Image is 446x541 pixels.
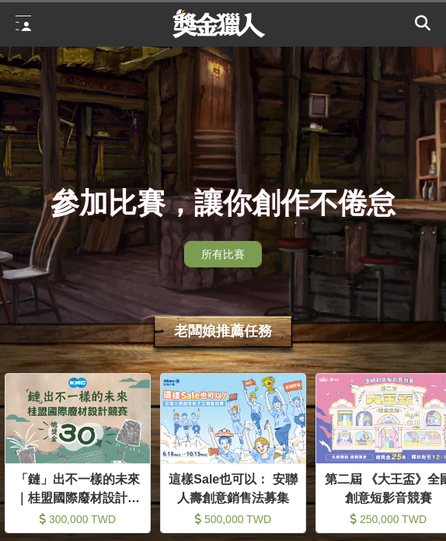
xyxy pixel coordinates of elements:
[5,374,150,463] img: Cover Image
[161,374,305,463] img: Cover Image
[12,470,144,505] div: 「鏈」出不一樣的未來｜桂盟國際廢材設計競賽
[51,182,395,225] div: 參加比賽，讓你創作不倦怠
[167,470,299,505] div: 這樣Sale也可以： 安聯人壽創意銷售法募集
[184,241,262,267] a: 所有比賽
[167,511,299,527] div: 500,000 TWD
[160,373,306,533] a: Cover Image這樣Sale也可以： 安聯人壽創意銷售法募集 500,000 TWD
[5,373,151,533] a: Cover Image「鏈」出不一樣的未來｜桂盟國際廢材設計競賽 300,000 TWD
[201,248,245,260] span: 所有比賽
[146,312,300,358] span: 老闆娘推薦任務
[12,511,144,527] div: 300,000 TWD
